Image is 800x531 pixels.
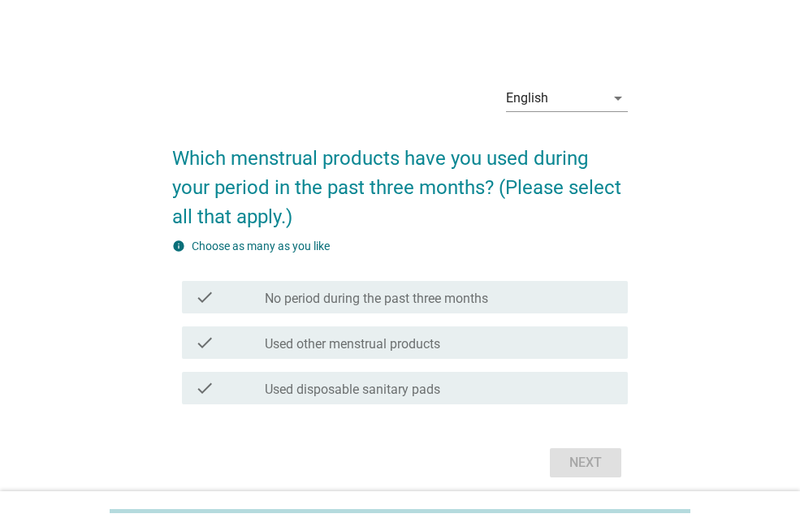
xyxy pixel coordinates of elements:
label: No period during the past three months [265,291,488,307]
i: check [195,333,214,352]
i: check [195,287,214,307]
i: arrow_drop_down [608,88,628,108]
i: info [172,240,185,253]
label: Choose as many as you like [192,240,330,253]
i: check [195,378,214,398]
h2: Which menstrual products have you used during your period in the past three months? (Please selec... [172,127,628,231]
label: Used disposable sanitary pads [265,382,440,398]
div: English [506,91,548,106]
label: Used other menstrual products [265,336,440,352]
